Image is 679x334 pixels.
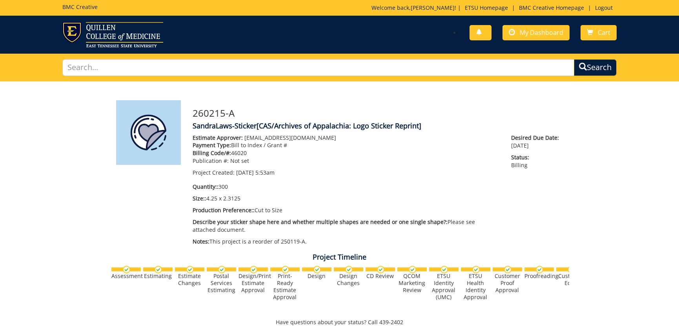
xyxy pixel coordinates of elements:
[193,141,500,149] p: Bill to Index / Grant #
[143,273,173,280] div: Estimating
[441,266,448,273] img: checkmark
[334,273,363,287] div: Design Changes
[511,153,563,169] p: Billing
[193,195,500,202] p: 4.25 x 2.3125
[520,28,563,37] span: My Dashboard
[193,195,206,202] span: Size::
[511,153,563,161] span: Status:
[502,25,570,40] a: My Dashboard
[193,238,209,245] span: Notes:
[111,273,141,280] div: Assessment
[504,266,512,273] img: checkmark
[62,59,574,76] input: Search...
[193,218,448,226] span: Describe your sticker shape here and whether multiple shapes are needed or one single shape?:
[238,273,268,294] div: Design/Print Estimate Approval
[472,266,480,273] img: checkmark
[193,157,229,164] span: Publication #:
[429,273,459,301] div: ETSU Identity Approval (UMC)
[110,253,569,261] h4: Project Timeline
[193,122,563,130] h4: SandraLaws-Sticker
[123,266,130,273] img: checkmark
[511,134,563,142] span: Desired Due Date:
[511,134,563,150] p: [DATE]
[193,134,500,142] p: [EMAIL_ADDRESS][DOMAIN_NAME]
[230,157,249,164] span: Not set
[591,4,617,11] a: Logout
[155,266,162,273] img: checkmark
[366,273,395,280] div: CD Review
[193,238,500,246] p: This project is a reorder of 250119-A.
[175,273,204,287] div: Estimate Changes
[515,4,588,11] a: BMC Creative Homepage
[236,169,275,176] span: [DATE] 5:53am
[581,25,617,40] a: Cart
[193,183,500,191] p: 300
[218,266,226,273] img: checkmark
[345,266,353,273] img: checkmark
[110,318,569,326] p: Have questions about your status? Call 439-2402
[193,149,500,157] p: 46020
[556,273,586,287] div: Customer Edits
[116,100,181,165] img: Product featured image
[461,273,490,301] div: ETSU Health Identity Approval
[524,273,554,280] div: Proofreading
[193,169,235,176] span: Project Created:
[193,108,563,118] h3: 260215-A
[409,266,416,273] img: checkmark
[193,206,255,214] span: Production Preference::
[493,273,522,294] div: Customer Proof Approval
[598,28,610,37] span: Cart
[193,183,218,190] span: Quantity::
[282,266,289,273] img: checkmark
[193,206,500,214] p: Cut to Size
[62,22,163,47] img: ETSU logo
[257,121,421,130] span: [CAS/Archives of Appalachia: Logo Sticker Reprint]
[302,273,331,280] div: Design
[377,266,384,273] img: checkmark
[397,273,427,294] div: QCOM Marketing Review
[207,273,236,294] div: Postal Services Estimating
[193,218,500,234] p: Please see attached document.
[536,266,543,273] img: checkmark
[270,273,300,301] div: Print-Ready Estimate Approval
[371,4,617,12] p: Welcome back, ! | | |
[193,134,243,141] span: Estimate Approver:
[193,141,231,149] span: Payment Type:
[574,59,617,76] button: Search
[62,4,98,10] h5: BMC Creative
[461,4,512,11] a: ETSU Homepage
[186,266,194,273] img: checkmark
[411,4,455,11] a: [PERSON_NAME]
[313,266,321,273] img: checkmark
[568,266,575,273] img: checkmark
[193,149,231,157] span: Billing Code/#:
[250,266,257,273] img: checkmark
